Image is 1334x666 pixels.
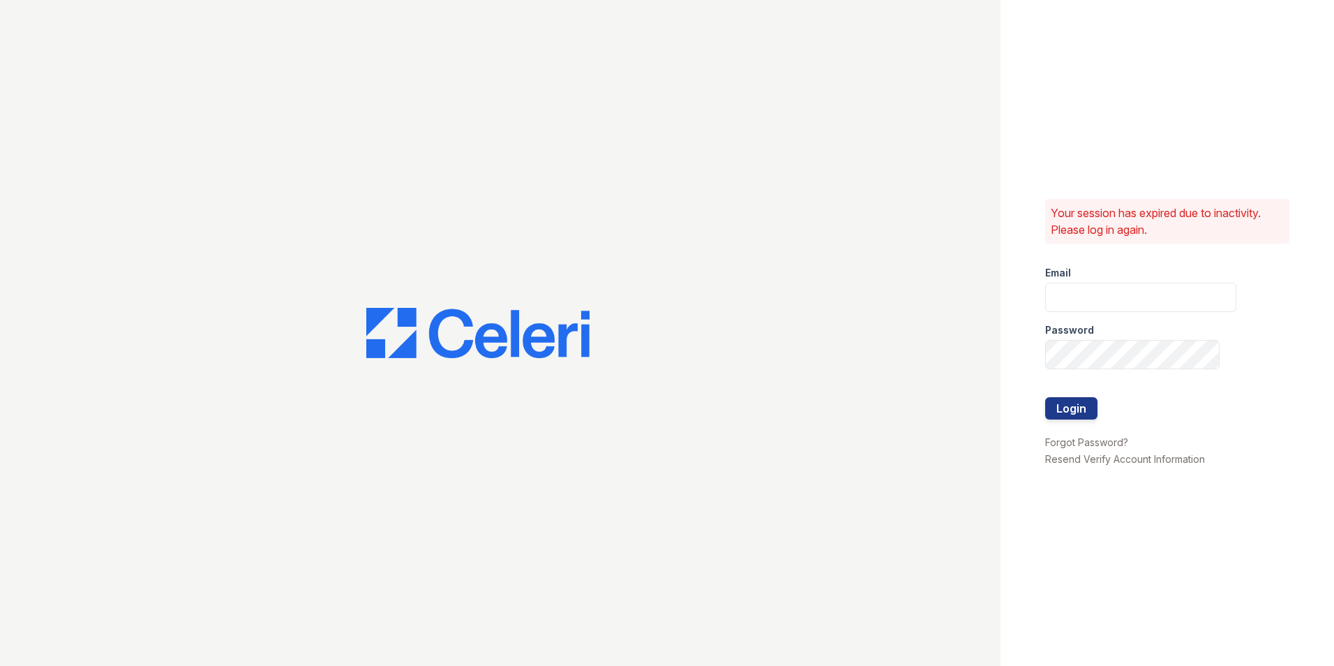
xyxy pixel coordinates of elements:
[366,308,590,358] img: CE_Logo_Blue-a8612792a0a2168367f1c8372b55b34899dd931a85d93a1a3d3e32e68fde9ad4.png
[1045,453,1205,465] a: Resend Verify Account Information
[1051,205,1284,238] p: Your session has expired due to inactivity. Please log in again.
[1045,436,1128,448] a: Forgot Password?
[1045,266,1071,280] label: Email
[1045,397,1097,420] button: Login
[1045,323,1094,337] label: Password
